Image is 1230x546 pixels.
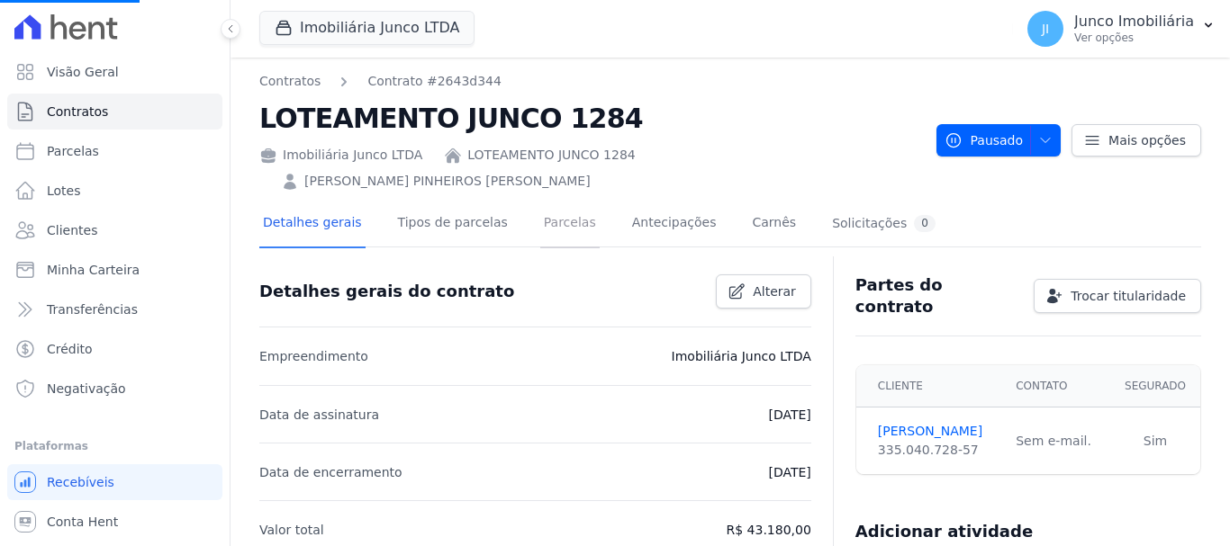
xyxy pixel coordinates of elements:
[47,340,93,358] span: Crédito
[259,72,922,91] nav: Breadcrumb
[1042,22,1049,35] span: JI
[832,215,936,232] div: Solicitações
[7,371,222,407] a: Negativação
[367,72,502,91] a: Contrato #2643d344
[259,461,402,483] p: Data de encerramento
[945,124,1023,157] span: Pausado
[47,513,118,531] span: Conta Hent
[47,261,140,279] span: Minha Carteira
[7,331,222,367] a: Crédito
[727,519,811,541] p: R$ 43.180,00
[259,201,366,248] a: Detalhes gerais
[1005,365,1110,407] th: Contato
[914,215,936,232] div: 0
[259,98,922,139] h2: LOTEAMENTO JUNCO 1284
[936,124,1061,157] button: Pausado
[7,212,222,248] a: Clientes
[259,146,422,165] div: Imobiliária Junco LTDA
[7,291,222,327] a: Transferências
[768,461,810,483] p: [DATE]
[259,519,324,541] p: Valor total
[7,504,222,540] a: Conta Hent
[47,182,81,200] span: Lotes
[394,201,511,248] a: Tipos de parcelas
[259,345,368,367] p: Empreendimento
[259,11,475,45] button: Imobiliária Junco LTDA
[1072,124,1201,157] a: Mais opções
[828,201,939,248] a: Solicitações0
[1034,279,1201,313] a: Trocar titularidade
[878,422,994,441] a: [PERSON_NAME]
[47,103,108,121] span: Contratos
[259,281,514,302] h3: Detalhes gerais do contrato
[259,404,379,425] p: Data de assinatura
[467,146,635,165] a: LOTEAMENTO JUNCO 1284
[7,173,222,209] a: Lotes
[1110,365,1200,407] th: Segurado
[1074,31,1194,45] p: Ver opções
[716,274,811,309] a: Alterar
[629,201,720,248] a: Antecipações
[540,201,600,248] a: Parcelas
[1013,4,1230,54] button: JI Junco Imobiliária Ver opções
[47,142,99,160] span: Parcelas
[1108,131,1186,149] span: Mais opções
[856,365,1005,407] th: Cliente
[47,63,119,81] span: Visão Geral
[7,464,222,500] a: Recebíveis
[7,54,222,90] a: Visão Geral
[1005,407,1110,475] td: Sem e-mail.
[855,274,1019,318] h3: Partes do contrato
[7,94,222,130] a: Contratos
[259,72,321,91] a: Contratos
[7,252,222,288] a: Minha Carteira
[1071,287,1186,305] span: Trocar titularidade
[14,435,215,457] div: Plataformas
[47,300,138,318] span: Transferências
[878,441,994,460] div: 335.040.728-57
[855,521,1033,542] h3: Adicionar atividade
[748,201,800,248] a: Carnês
[259,72,502,91] nav: Breadcrumb
[304,172,591,191] a: [PERSON_NAME] PINHEIROS [PERSON_NAME]
[768,404,810,425] p: [DATE]
[672,345,811,367] p: Imobiliária Junco LTDA
[47,380,126,398] span: Negativação
[1074,13,1194,31] p: Junco Imobiliária
[47,473,114,491] span: Recebíveis
[753,282,796,300] span: Alterar
[47,221,97,239] span: Clientes
[7,133,222,169] a: Parcelas
[1110,407,1200,475] td: Sim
